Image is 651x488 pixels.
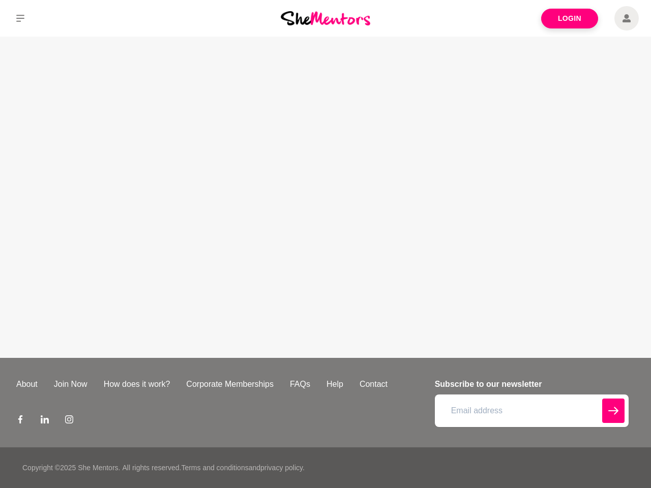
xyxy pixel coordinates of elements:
a: privacy policy [260,464,303,472]
a: Contact [351,378,396,390]
a: How does it work? [96,378,179,390]
input: Email address [435,394,629,427]
a: Terms and conditions [181,464,248,472]
a: Corporate Memberships [178,378,282,390]
a: Login [541,9,598,28]
h4: Subscribe to our newsletter [435,378,629,390]
a: Help [318,378,351,390]
a: Join Now [46,378,96,390]
p: Copyright © 2025 She Mentors . [22,463,120,473]
a: FAQs [282,378,318,390]
a: LinkedIn [41,415,49,427]
a: About [8,378,46,390]
a: Facebook [16,415,24,427]
img: She Mentors Logo [281,11,370,25]
p: All rights reserved. and . [122,463,304,473]
a: Instagram [65,415,73,427]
